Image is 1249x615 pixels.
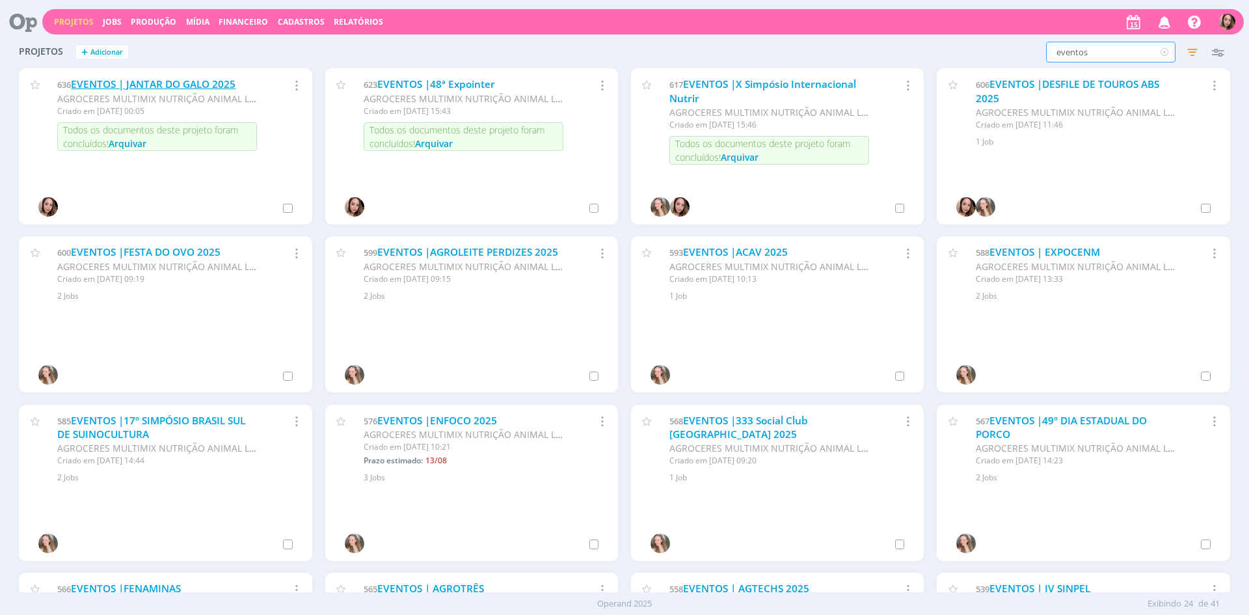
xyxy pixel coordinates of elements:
[364,583,377,595] span: 565
[669,260,881,273] span: AGROCERES MULTIMIX NUTRIÇÃO ANIMAL LTDA.
[278,16,325,27] span: Cadastros
[669,415,683,427] span: 568
[364,290,602,302] div: 2 Jobs
[651,534,670,553] img: G
[989,582,1090,595] a: EVENTOS | IV SINPEL
[976,260,1188,273] span: AGROCERES MULTIMIX NUTRIÇÃO ANIMAL LTDA.
[364,415,377,427] span: 576
[976,455,1175,467] div: Criado em [DATE] 14:23
[364,455,423,466] span: Prazo estimado:
[57,247,71,258] span: 600
[956,365,976,385] img: G
[669,290,908,302] div: 1 Job
[976,442,1188,454] span: AGROCERES MULTIMIX NUTRIÇÃO ANIMAL LTDA.
[38,534,58,553] img: G
[669,106,881,118] span: AGROCERES MULTIMIX NUTRIÇÃO ANIMAL LTDA.
[71,245,221,259] a: EVENTOS |FESTA DO OVO 2025
[71,582,181,595] a: EVENTOS |FENAMINAS
[364,260,576,273] span: AGROCERES MULTIMIX NUTRIÇÃO ANIMAL LTDA.
[989,245,1100,259] a: EVENTOS | EXPOCENM
[81,46,88,59] span: +
[71,77,235,91] a: EVENTOS | JANTAR DO GALO 2025
[651,197,670,217] img: G
[109,137,146,150] span: Arquivar
[956,534,976,553] img: G
[976,290,1215,302] div: 2 Jobs
[364,441,563,453] div: Criado em [DATE] 10:21
[956,197,976,217] img: T
[683,245,788,259] a: EVENTOS |ACAV 2025
[90,48,123,57] span: Adicionar
[683,582,809,595] a: EVENTOS | AGTECHS 2025
[1184,597,1193,610] span: 24
[976,79,989,90] span: 606
[38,365,58,385] img: G
[50,17,98,27] button: Projetos
[1218,10,1236,33] button: T
[99,17,126,27] button: Jobs
[976,119,1175,131] div: Criado em [DATE] 11:46
[976,136,1215,148] div: 1 Job
[651,365,670,385] img: G
[63,124,238,150] span: Todos os documentos deste projeto foram concluídos!
[669,273,869,285] div: Criado em [DATE] 10:13
[976,415,989,427] span: 567
[669,77,856,105] a: EVENTOS |X Simpósio Internacional Nutrir
[364,92,576,105] span: AGROCERES MULTIMIX NUTRIÇÃO ANIMAL LTDA.
[364,273,563,285] div: Criado em [DATE] 09:15
[364,247,377,258] span: 599
[415,137,453,150] span: Arquivar
[669,442,881,454] span: AGROCERES MULTIMIX NUTRIÇÃO ANIMAL LTDA.
[57,290,296,302] div: 2 Jobs
[215,17,272,27] button: Financeiro
[1211,597,1220,610] span: 41
[1219,14,1235,30] img: T
[976,77,1159,105] a: EVENTOS |DESFILE DE TOUROS ABS 2025
[57,455,257,467] div: Criado em [DATE] 14:44
[369,124,544,150] span: Todos os documentos deste projeto foram concluídos!
[57,415,71,427] span: 585
[976,247,989,258] span: 588
[54,16,94,27] a: Projetos
[334,16,383,27] a: Relatórios
[38,197,58,217] img: T
[976,197,995,217] img: G
[377,582,484,595] a: EVENTOS | AGROTRÊS
[345,365,364,385] img: G
[669,79,683,90] span: 617
[669,119,869,131] div: Criado em [DATE] 15:46
[219,16,268,27] a: Financeiro
[57,92,269,105] span: AGROCERES MULTIMIX NUTRIÇÃO ANIMAL LTDA.
[57,583,71,595] span: 566
[57,260,269,273] span: AGROCERES MULTIMIX NUTRIÇÃO ANIMAL LTDA.
[976,472,1215,484] div: 2 Jobs
[57,273,257,285] div: Criado em [DATE] 09:19
[377,245,558,259] a: EVENTOS |AGROLEITE PERDIZES 2025
[377,77,495,91] a: EVENTOS |48ª Expointer
[670,197,690,217] img: T
[976,414,1147,442] a: EVENTOS |49º DIA ESTADUAL DO PORCO
[377,414,497,428] a: EVENTOS |ENFOCO 2025
[345,197,364,217] img: T
[364,79,377,90] span: 623
[669,414,808,442] a: EVENTOS |333 Social Club [GEOGRAPHIC_DATA] 2025
[57,105,257,117] div: Criado em [DATE] 00:05
[364,472,602,484] div: 3 Jobs
[976,273,1175,285] div: Criado em [DATE] 13:33
[131,16,176,27] a: Produção
[364,105,563,117] div: Criado em [DATE] 15:43
[1198,597,1208,610] span: de
[274,17,329,27] button: Cadastros
[57,472,296,484] div: 2 Jobs
[76,46,128,59] button: +Adicionar
[669,247,683,258] span: 593
[182,17,213,27] button: Mídia
[330,17,387,27] button: Relatórios
[127,17,180,27] button: Produção
[976,106,1188,118] span: AGROCERES MULTIMIX NUTRIÇÃO ANIMAL LTDA.
[976,583,989,595] span: 539
[675,137,850,163] span: Todos os documentos deste projeto foram concluídos!
[364,428,576,441] span: AGROCERES MULTIMIX NUTRIÇÃO ANIMAL LTDA.
[425,455,447,466] span: 13/08
[345,534,364,553] img: G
